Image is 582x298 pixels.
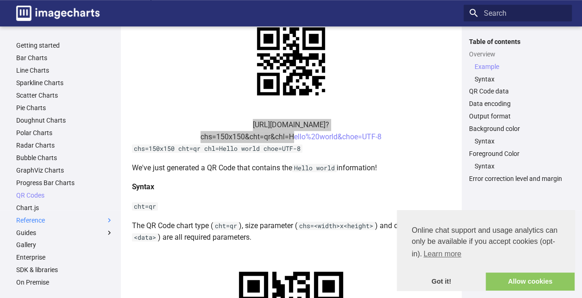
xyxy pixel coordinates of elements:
a: Foreground Color [469,149,566,158]
a: Pie Charts [16,104,113,112]
a: Bar Charts [16,54,113,62]
nav: Overview [469,62,566,83]
a: dismiss cookie message [397,273,486,291]
div: cookieconsent [397,210,575,291]
a: Syntax [475,162,566,170]
a: Overview [469,50,566,58]
a: Data encoding [469,99,566,108]
a: Error correction level and margin [469,174,566,183]
a: Line Charts [16,66,113,74]
h4: Syntax [132,181,451,193]
a: Sparkline Charts [16,79,113,87]
img: chart [241,11,341,112]
span: Online chat support and usage analytics can only be available if you accept cookies (opt-in). [412,225,560,261]
img: logo [16,6,100,21]
a: Radar Charts [16,141,113,149]
a: Syntax [475,137,566,145]
a: Output format [469,112,566,120]
a: On Premise [16,278,113,286]
nav: Foreground Color [469,162,566,170]
code: cht=qr [213,222,239,230]
p: We've just generated a QR Code that contains the information! [132,162,451,174]
a: learn more about cookies [422,247,463,261]
a: SDK & libraries [16,266,113,274]
a: Chart.js [16,204,113,212]
a: Doughnut Charts [16,116,113,124]
a: Background color [469,124,566,133]
a: Getting started [16,41,113,50]
label: Table of contents [463,37,572,46]
a: Gallery [16,241,113,249]
code: cht=qr [132,202,158,211]
a: Progress Bar Charts [16,179,113,187]
a: Image-Charts documentation [13,2,103,25]
a: Enterprise [16,253,113,261]
a: QR Code data [469,87,566,95]
input: Search [463,5,572,21]
p: The QR Code chart type ( ), size parameter ( ) and data ( ) are all required parameters. [132,220,451,243]
a: Bubble Charts [16,154,113,162]
nav: Background color [469,137,566,145]
a: GraphViz Charts [16,166,113,174]
a: Example [475,62,566,71]
code: Hello world [292,164,337,172]
nav: Table of contents [463,37,572,183]
a: Polar Charts [16,129,113,137]
code: chs=150x150 cht=qr chl=Hello world choe=UTF-8 [132,144,302,153]
a: QR Codes [16,191,113,199]
label: Guides [16,229,113,237]
label: Reference [16,216,113,224]
a: Scatter Charts [16,91,113,99]
a: Syntax [475,75,566,83]
code: chs=<width>x<height> [297,222,375,230]
a: [URL][DOMAIN_NAME]?chs=150x150&cht=qr&chl=Hello%20world&choe=UTF-8 [200,120,382,141]
a: allow cookies [486,273,575,291]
